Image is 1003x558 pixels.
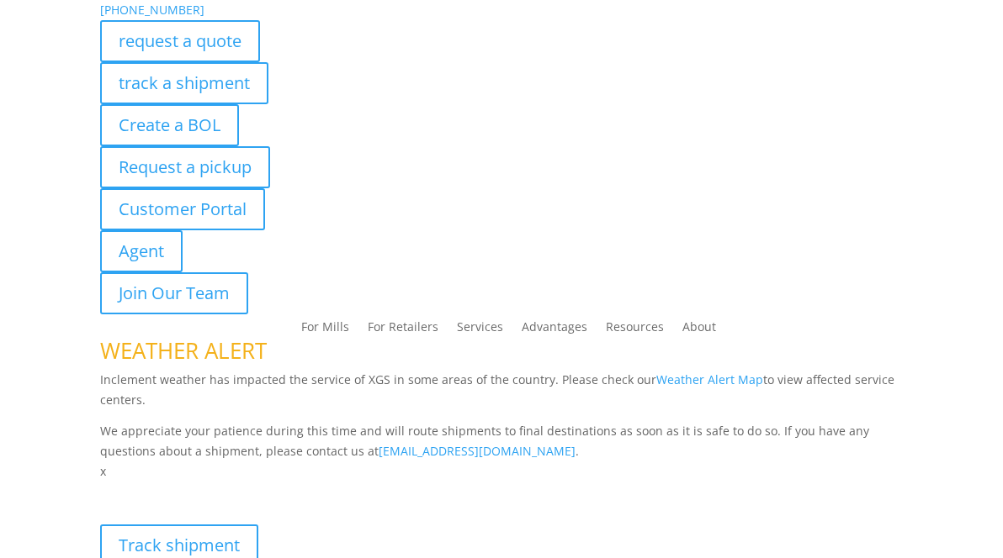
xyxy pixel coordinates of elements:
[100,146,270,188] a: Request a pickup
[100,421,903,461] p: We appreciate your patience during this time and will route shipments to final destinations as so...
[100,335,267,366] span: WEATHER ALERT
[100,370,903,422] p: Inclement weather has impacted the service of XGS in some areas of the country. Please check our ...
[379,443,576,459] a: [EMAIL_ADDRESS][DOMAIN_NAME]
[100,2,204,18] a: [PHONE_NUMBER]
[522,321,587,340] a: Advantages
[606,321,664,340] a: Resources
[100,484,475,500] b: Visibility, transparency, and control for your entire supply chain.
[368,321,438,340] a: For Retailers
[100,272,248,314] a: Join Our Team
[457,321,503,340] a: Services
[100,62,268,104] a: track a shipment
[100,230,183,272] a: Agent
[656,371,763,387] a: Weather Alert Map
[100,104,239,146] a: Create a BOL
[100,188,265,230] a: Customer Portal
[682,321,716,340] a: About
[100,20,260,62] a: request a quote
[301,321,349,340] a: For Mills
[100,461,903,482] p: x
